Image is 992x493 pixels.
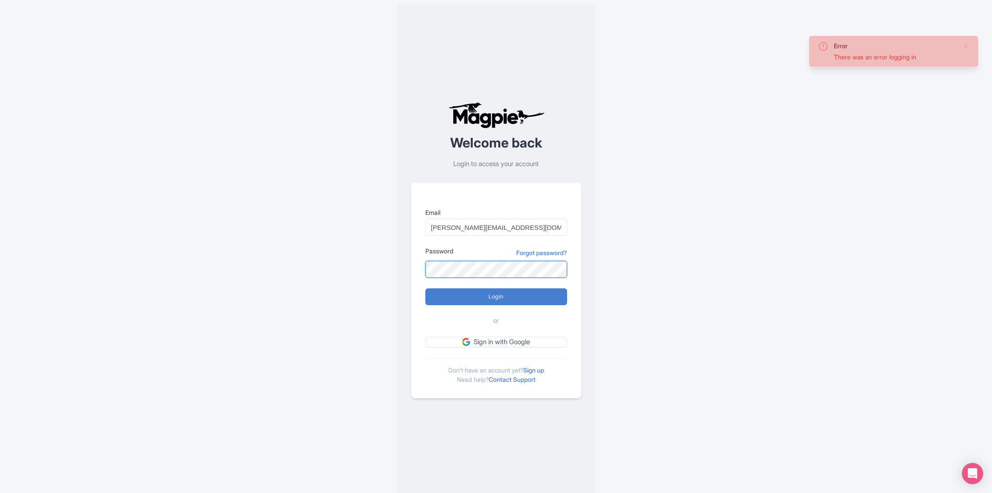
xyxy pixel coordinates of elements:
h2: Welcome back [411,136,581,150]
a: Contact Support [489,376,536,383]
label: Email [425,208,567,217]
div: There was an error logging in [834,52,955,62]
button: Close [962,41,969,52]
span: or [493,316,499,326]
img: google.svg [462,338,470,346]
a: Sign up [523,366,544,374]
div: Open Intercom Messenger [962,463,983,484]
input: Login [425,288,567,305]
div: Don't have an account yet? Need help? [425,358,567,384]
label: Password [425,246,453,256]
a: Forgot password? [516,248,567,257]
input: you@example.com [425,219,567,236]
p: Login to access your account [411,159,581,169]
a: Sign in with Google [425,337,567,348]
div: Error [834,41,955,50]
img: logo-ab69f6fb50320c5b225c76a69d11143b.png [446,102,546,128]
